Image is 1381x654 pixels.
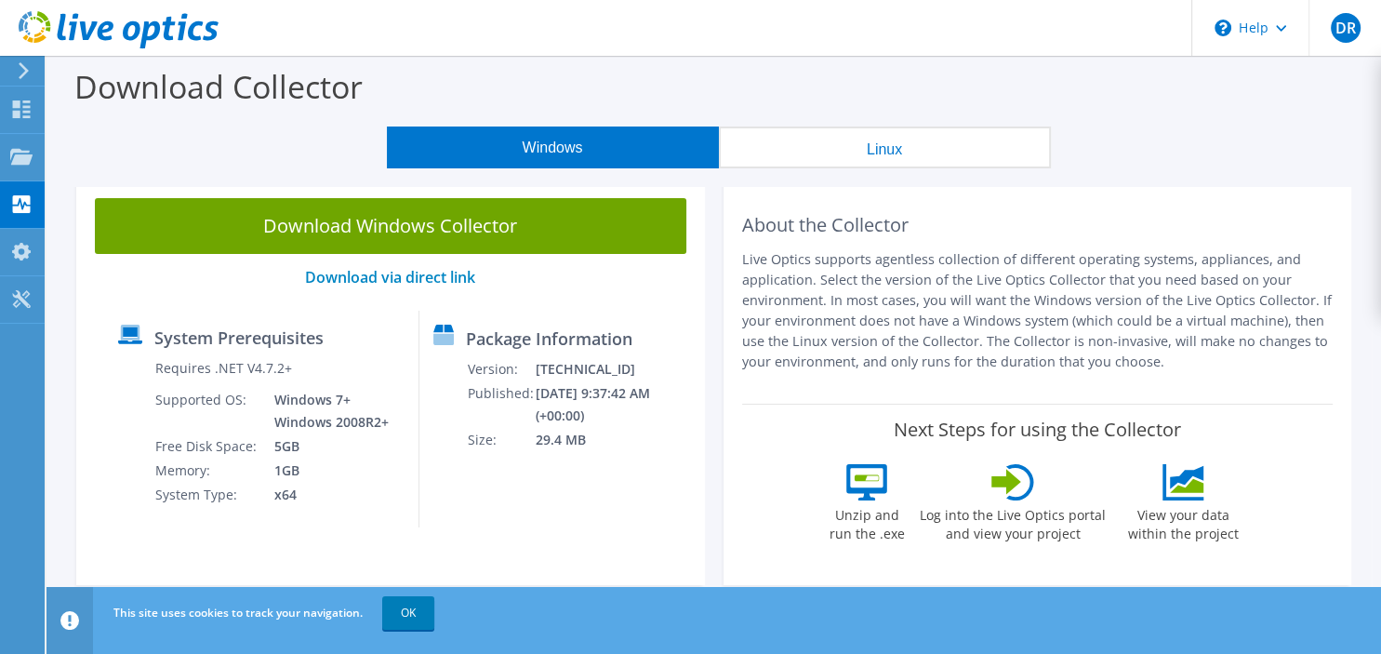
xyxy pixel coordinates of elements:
a: OK [382,596,434,630]
h2: About the Collector [742,214,1334,236]
label: Download Collector [74,65,363,108]
a: Download via direct link [305,267,475,287]
td: Memory: [154,459,260,483]
button: Linux [719,127,1051,168]
td: Free Disk Space: [154,434,260,459]
p: Live Optics supports agentless collection of different operating systems, appliances, and applica... [742,249,1334,372]
td: 1GB [260,459,392,483]
td: Version: [467,357,535,381]
a: Download Windows Collector [95,198,686,254]
td: [TECHNICAL_ID] [535,357,697,381]
td: 29.4 MB [535,428,697,452]
label: Next Steps for using the Collector [894,419,1181,441]
td: [DATE] 9:37:42 AM (+00:00) [535,381,697,428]
td: 5GB [260,434,392,459]
td: System Type: [154,483,260,507]
label: Requires .NET V4.7.2+ [155,359,292,378]
td: Windows 7+ Windows 2008R2+ [260,388,392,434]
label: View your data within the project [1116,501,1250,543]
td: Size: [467,428,535,452]
label: System Prerequisites [154,328,324,347]
label: Package Information [466,329,632,348]
label: Unzip and run the .exe [824,501,910,543]
td: Supported OS: [154,388,260,434]
td: x64 [260,483,392,507]
label: Log into the Live Optics portal and view your project [919,501,1107,543]
td: Published: [467,381,535,428]
button: Windows [387,127,719,168]
span: DR [1331,13,1361,43]
span: This site uses cookies to track your navigation. [113,605,363,621]
svg: \n [1215,20,1231,36]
